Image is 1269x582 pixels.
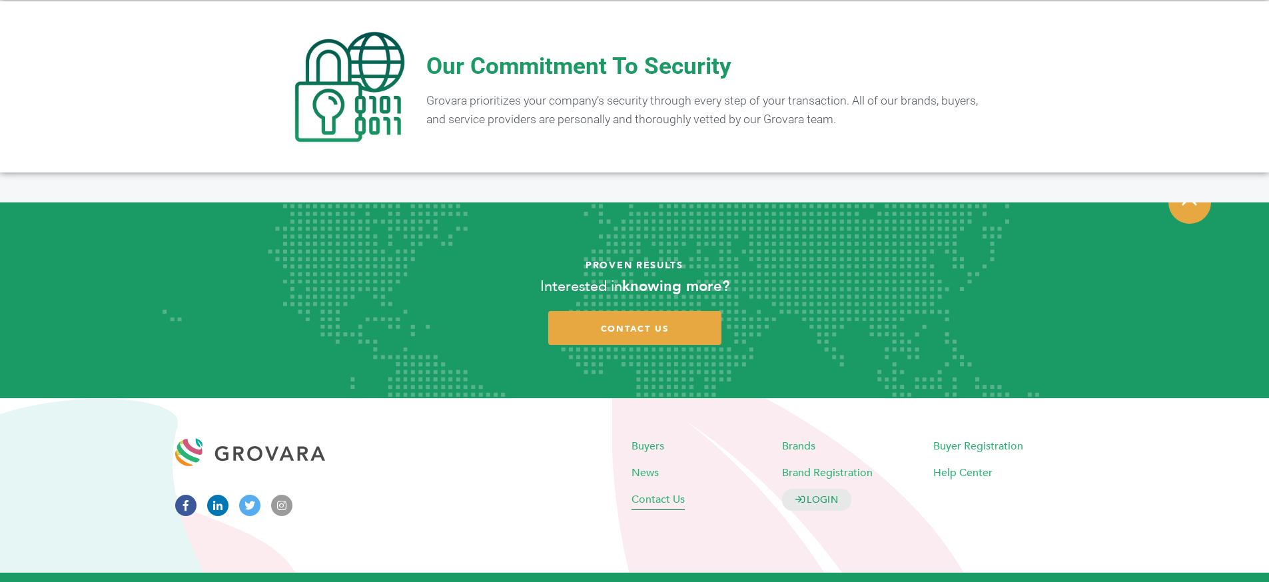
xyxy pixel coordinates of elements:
[782,465,873,479] a: Brand Registration
[782,488,851,510] a: LOGIN
[540,276,622,296] span: Interested in
[632,465,659,479] a: News
[548,311,721,345] a: contact us
[933,465,993,479] a: Help Center
[426,53,731,80] span: Our Commitment To Security
[601,323,669,335] span: contact us
[933,438,1023,453] a: Buyer Registration
[426,94,978,126] span: Grovara prioritizes your company’s security through every step of your transaction. All of our br...
[632,438,664,453] a: Buyers
[632,491,685,506] a: Contact Us
[782,438,815,453] a: Brands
